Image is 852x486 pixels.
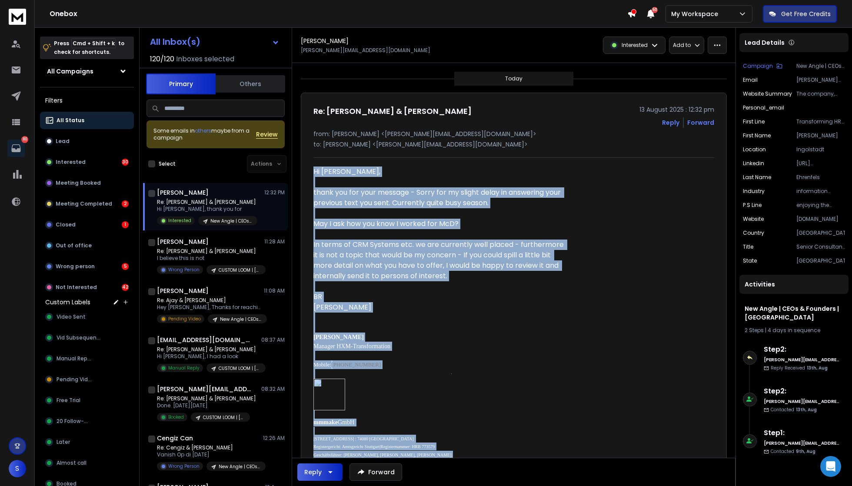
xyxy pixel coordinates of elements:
[210,218,252,224] p: New Angle | CEOs & Founders | [GEOGRAPHIC_DATA]
[796,132,845,139] p: [PERSON_NAME]
[796,146,845,153] p: Ingolstadt
[313,419,338,426] span: mmmake
[796,257,845,264] p: [GEOGRAPHIC_DATA]
[743,118,765,125] p: First Line
[40,350,134,367] button: Manual Reply
[313,302,567,313] div: [PERSON_NAME]
[203,414,245,421] p: CUSTOM LOOM | [PERSON_NAME] | WHOLE WORLD
[7,140,25,157] a: 80
[796,243,845,250] p: Senior Consultant HXM Transformation
[168,316,201,322] p: Pending Video
[743,90,792,97] p: Website Summary
[264,238,285,245] p: 11:28 AM
[40,454,134,472] button: Almost call
[771,365,828,371] p: Reply Received
[771,406,817,413] p: Contacted
[313,140,714,149] p: to: [PERSON_NAME] <[PERSON_NAME][EMAIL_ADDRESS][DOMAIN_NAME]>
[40,63,134,80] button: All Campaigns
[764,356,840,363] h6: [PERSON_NAME][EMAIL_ADDRESS][DOMAIN_NAME]
[297,463,343,481] button: Reply
[743,146,766,153] p: location
[50,9,627,19] h1: Onebox
[40,371,134,388] button: Pending Video
[56,242,92,249] p: Out of office
[40,153,134,171] button: Interested30
[301,37,349,45] h1: [PERSON_NAME]
[157,444,261,451] p: Re: Cengiz & [PERSON_NAME]
[331,361,381,368] a: [PHONE_NUMBER]
[57,397,80,404] span: Free Trial
[168,365,200,371] p: Manual Reply
[261,386,285,393] p: 08:32 AM
[355,436,356,441] span: |
[313,419,354,426] span: GmbH
[21,136,28,143] p: 80
[687,118,714,127] div: Forward
[796,118,845,125] p: Transforming HR into HXM, mmmake! I was impressed by your work with [PERSON_NAME] [GEOGRAPHIC_DATA].
[157,385,253,393] h1: [PERSON_NAME][EMAIL_ADDRESS][DOMAIN_NAME]
[745,327,843,334] div: |
[771,448,815,455] p: Contacted
[796,230,845,236] p: [GEOGRAPHIC_DATA]
[9,460,26,477] button: S
[256,130,278,139] button: Review
[313,292,567,302] div: BR
[157,304,261,311] p: Hey [PERSON_NAME], Thanks for reaching
[313,444,379,449] span: Registergericht: Amtsgericht Stuttgart
[313,166,567,313] div: Hi [PERSON_NAME],
[743,243,753,250] p: title
[764,440,840,446] h6: [PERSON_NAME][EMAIL_ADDRESS][DOMAIN_NAME]
[122,159,129,166] div: 30
[56,159,86,166] p: Interested
[379,444,380,449] span: |
[743,230,764,236] p: country
[313,453,451,457] span: Geschäftsführer: [PERSON_NAME], [PERSON_NAME], [PERSON_NAME]
[743,63,782,70] button: Campaign
[56,200,112,207] p: Meeting Completed
[157,346,261,353] p: Re: [PERSON_NAME] & [PERSON_NAME]
[122,284,129,291] div: 42
[622,42,648,49] p: Interested
[743,77,758,83] p: Email
[157,297,261,304] p: Re: Ajay & [PERSON_NAME]
[219,365,260,372] p: CUSTOM LOOM | [PERSON_NAME] | WHOLE WORLD
[764,386,840,396] h6: Step 2 :
[57,117,84,124] p: All Status
[40,258,134,275] button: Wrong person5
[57,334,102,341] span: Vid Subsequence
[40,279,134,296] button: Not Interested42
[301,47,430,54] p: [PERSON_NAME][EMAIL_ADDRESS][DOMAIN_NAME]
[56,284,97,291] p: Not Interested
[743,202,762,209] p: P.S Line
[159,160,176,167] label: Select
[796,406,817,413] span: 13th, Aug
[157,248,261,255] p: Re: [PERSON_NAME] & [PERSON_NAME]
[146,73,216,94] button: Primary
[264,287,285,294] p: 11:08 AM
[40,195,134,213] button: Meeting Completed2
[122,200,129,207] div: 2
[71,38,116,48] span: Cmd + Shift + k
[743,188,765,195] p: industry
[40,433,134,451] button: Later
[40,216,134,233] button: Closed1
[743,174,771,181] p: Last Name
[796,174,845,181] p: Ehrenfels
[168,266,200,273] p: Wrong Person
[745,38,785,47] p: Lead Details
[652,7,658,13] span: 50
[57,459,87,466] span: Almost call
[220,316,262,323] p: New Angle | CEOs & Founders | [GEOGRAPHIC_DATA]
[40,329,134,346] button: Vid Subsequence
[313,333,390,342] td: [PERSON_NAME]
[195,127,211,134] span: others
[820,456,841,477] div: Open Intercom Messenger
[40,392,134,409] button: Free Trial
[261,336,285,343] p: 08:37 AM
[743,63,773,70] p: Campaign
[157,353,261,360] p: Hi [PERSON_NAME], I had a look
[40,237,134,254] button: Out of office
[796,63,845,70] p: New Angle | CEOs & Founders | [GEOGRAPHIC_DATA]
[796,216,845,223] p: [DOMAIN_NAME]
